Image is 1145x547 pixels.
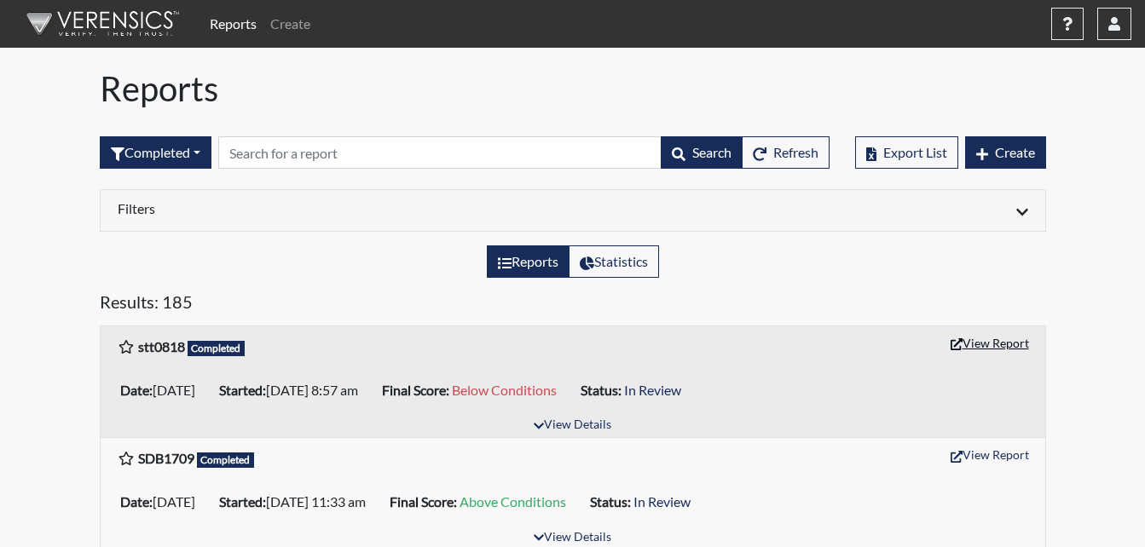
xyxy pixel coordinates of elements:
h1: Reports [100,68,1046,109]
div: Click to expand/collapse filters [105,200,1041,221]
h5: Results: 185 [100,291,1046,319]
b: Started: [219,493,266,510]
b: Final Score: [382,382,449,398]
span: Create [995,144,1035,160]
button: View Report [943,441,1037,468]
span: In Review [633,493,691,510]
button: Refresh [742,136,830,169]
li: [DATE] [113,377,212,404]
label: View statistics about completed interviews [569,245,659,278]
button: Create [965,136,1046,169]
div: Filter by interview status [100,136,211,169]
b: Date: [120,493,153,510]
b: Date: [120,382,153,398]
span: Completed [188,341,246,356]
h6: Filters [118,200,560,216]
b: Status: [590,493,631,510]
b: SDB1709 [138,450,194,466]
span: Completed [197,452,255,468]
label: View the list of reports [487,245,570,278]
span: In Review [624,382,681,398]
li: [DATE] [113,488,212,515]
b: stt0818 [138,338,185,354]
b: Status: [581,382,622,398]
button: View Report [943,330,1037,356]
b: Final Score: [390,493,457,510]
button: Export List [855,136,958,169]
span: Export List [883,144,947,160]
a: Create [263,7,317,41]
input: Search by Registration ID, Interview Number, or Investigation Name. [218,136,662,169]
b: Started: [219,382,266,398]
li: [DATE] 11:33 am [212,488,383,515]
span: Above Conditions [460,493,566,510]
button: Search [661,136,743,169]
button: View Details [526,414,619,437]
span: Search [692,144,732,160]
span: Below Conditions [452,382,557,398]
a: Reports [203,7,263,41]
button: Completed [100,136,211,169]
span: Refresh [773,144,818,160]
li: [DATE] 8:57 am [212,377,375,404]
